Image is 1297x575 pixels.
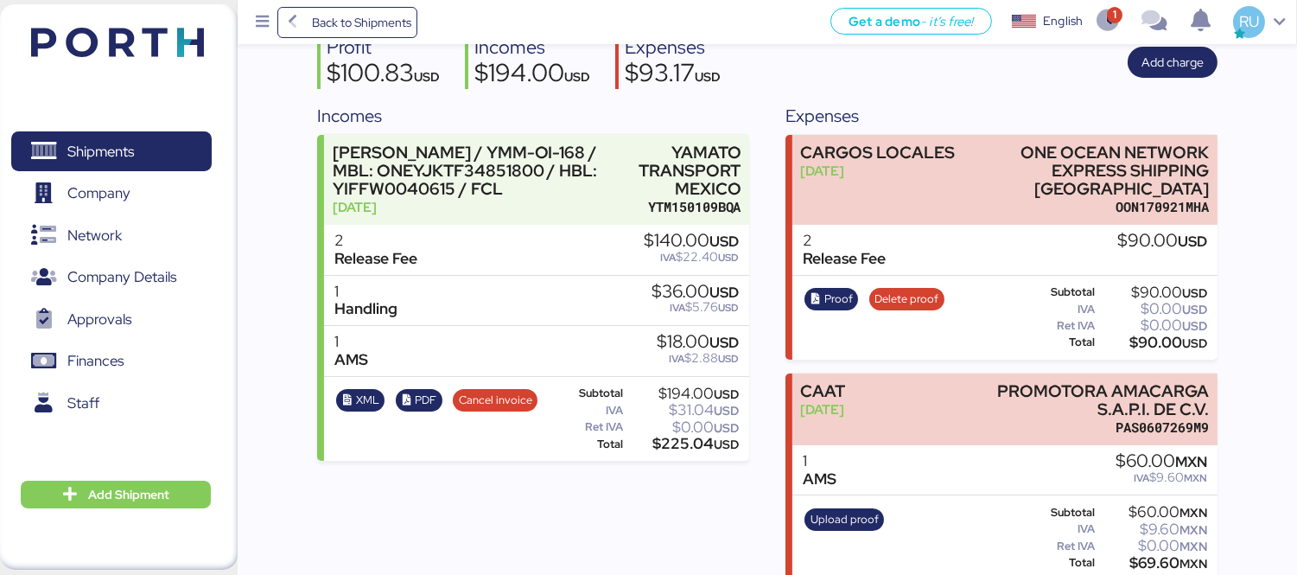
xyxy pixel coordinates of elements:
span: USD [709,232,739,251]
div: AMS [803,470,836,489]
span: Add Shipment [88,484,169,505]
span: USD [718,251,739,265]
span: USD [714,387,739,402]
span: MXN [1179,539,1207,554]
div: OON170921MHA [964,198,1210,216]
div: $100.83 [327,61,440,90]
span: RU [1239,10,1259,33]
span: Network [67,223,122,248]
div: $31.04 [626,404,740,417]
div: Incomes [317,103,749,129]
div: IVA [1020,303,1096,316]
div: PROMOTORA AMACARGA S.A.P.I. DE C.V. [964,382,1210,418]
div: $90.00 [1099,286,1208,299]
div: 2 [803,232,886,250]
div: 1 [334,333,368,351]
span: USD [714,420,739,436]
div: Total [552,438,623,450]
div: YTM150109BQA [638,198,741,216]
div: $22.40 [644,251,739,264]
div: $69.60 [1098,557,1207,570]
div: $140.00 [644,232,739,251]
span: USD [1182,318,1207,334]
div: IVA [552,405,623,417]
span: USD [1182,335,1207,351]
div: ONE OCEAN NETWORK EXPRESS SHIPPING [GEOGRAPHIC_DATA] [964,144,1210,198]
div: AMS [334,351,368,369]
div: $2.88 [657,352,739,365]
span: Company [67,181,130,206]
span: MXN [1175,452,1207,471]
div: $0.00 [1099,319,1208,332]
span: IVA [1134,471,1149,485]
a: Company [11,174,212,214]
a: Network [11,215,212,255]
div: [DATE] [800,400,845,418]
span: Delete proof [874,290,938,309]
div: CARGOS LOCALES [800,144,955,162]
div: 2 [334,232,417,250]
span: USD [718,352,739,366]
button: Delete proof [869,288,944,310]
div: Total [1020,557,1095,569]
span: IVA [669,352,684,366]
span: Shipments [67,139,134,164]
div: Total [1020,336,1096,348]
div: [PERSON_NAME] / YMM-OI-168 / MBL: ONEYJKTF34851800 / HBL: YIFFW0040615 / FCL [333,144,630,198]
div: $36.00 [652,283,739,302]
div: Subtotal [1020,286,1096,298]
div: $225.04 [626,438,740,450]
div: $90.00 [1099,336,1208,349]
span: MXN [1184,471,1207,485]
span: USD [714,403,739,418]
span: USD [1182,302,1207,317]
div: Expenses [625,35,721,61]
div: $60.00 [1116,452,1207,471]
div: [DATE] [800,162,955,180]
span: Proof [824,290,853,309]
div: Subtotal [552,387,623,399]
div: Handling [334,300,397,318]
a: Staff [11,383,212,423]
span: Back to Shipments [312,12,411,33]
div: Release Fee [803,250,886,268]
button: Proof [804,288,858,310]
div: Expenses [785,103,1218,129]
div: 1 [803,452,836,470]
div: $0.00 [1099,303,1208,316]
span: USD [709,333,739,352]
div: $90.00 [1117,232,1207,251]
div: Subtotal [1020,507,1095,519]
div: PAS0607269M9 [964,418,1210,437]
div: $9.60 [1098,523,1207,536]
span: USD [1182,285,1207,301]
button: XML [336,389,385,412]
div: Profit [327,35,440,61]
div: Incomes [474,35,590,61]
div: $5.76 [652,301,739,314]
a: Back to Shipments [277,7,418,38]
div: [DATE] [333,198,630,216]
span: Company Details [67,265,176,290]
div: $194.00 [626,387,740,400]
div: $9.60 [1116,471,1207,484]
div: Release Fee [334,250,417,268]
span: Approvals [67,307,131,332]
button: Add Shipment [21,481,211,508]
div: IVA [1020,523,1095,535]
div: Ret IVA [1020,320,1096,332]
span: USD [414,68,440,85]
div: Ret IVA [552,421,623,433]
div: $93.17 [625,61,721,90]
span: Add charge [1141,52,1204,73]
span: Upload proof [811,510,879,529]
div: $0.00 [626,421,740,434]
span: XML [356,391,379,410]
div: $0.00 [1098,540,1207,553]
span: USD [1178,232,1207,251]
span: Cancel invoice [459,391,532,410]
a: Company Details [11,258,212,297]
div: YAMATO TRANSPORT MEXICO [638,144,741,198]
span: USD [695,68,721,85]
span: Finances [67,348,124,374]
